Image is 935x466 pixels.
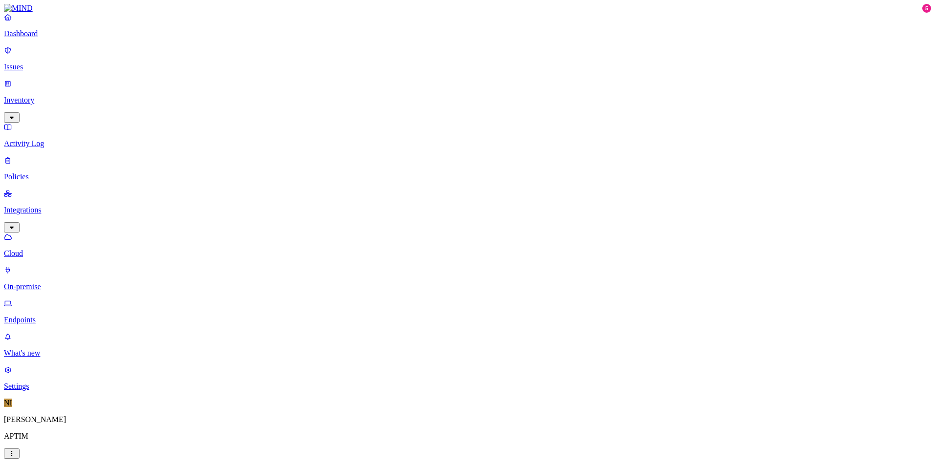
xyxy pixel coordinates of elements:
[4,349,931,358] p: What's new
[4,206,931,214] p: Integrations
[4,156,931,181] a: Policies
[4,399,12,407] span: NI
[4,316,931,324] p: Endpoints
[4,189,931,231] a: Integrations
[4,63,931,71] p: Issues
[4,382,931,391] p: Settings
[4,172,931,181] p: Policies
[4,139,931,148] p: Activity Log
[4,432,931,441] p: APTIM
[4,96,931,105] p: Inventory
[4,13,931,38] a: Dashboard
[4,332,931,358] a: What's new
[4,29,931,38] p: Dashboard
[4,4,33,13] img: MIND
[4,79,931,121] a: Inventory
[4,282,931,291] p: On-premise
[4,266,931,291] a: On-premise
[922,4,931,13] div: 5
[4,299,931,324] a: Endpoints
[4,233,931,258] a: Cloud
[4,46,931,71] a: Issues
[4,365,931,391] a: Settings
[4,249,931,258] p: Cloud
[4,4,931,13] a: MIND
[4,415,931,424] p: [PERSON_NAME]
[4,123,931,148] a: Activity Log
